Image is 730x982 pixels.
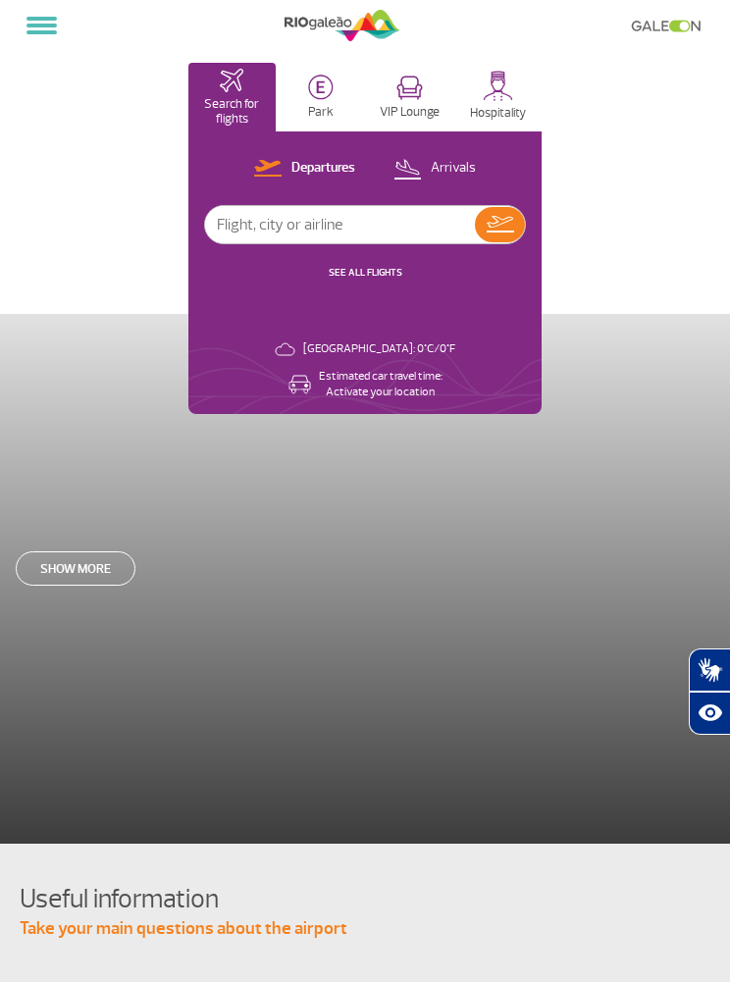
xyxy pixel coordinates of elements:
[323,265,408,281] button: SEE ALL FLIGHTS
[388,156,482,181] button: Arrivals
[205,206,475,243] input: Flight, city or airline
[16,551,135,586] a: Show more
[308,75,334,100] img: carParkingHome.svg
[380,105,440,120] p: VIP Lounge
[689,648,730,692] button: Abrir tradutor de língua de sinais.
[20,917,730,941] p: Take your main questions about the airport
[470,106,526,121] p: Hospitality
[278,63,365,131] button: Park
[431,159,476,178] p: Arrivals
[188,63,276,131] button: Search for flights
[396,76,423,100] img: vipRoom.svg
[20,881,730,917] h4: Useful information
[198,97,266,127] p: Search for flights
[220,69,243,92] img: airplaneHomeActive.svg
[319,369,443,400] p: Estimated car travel time: Activate your location
[329,266,402,279] a: SEE ALL FLIGHTS
[689,692,730,735] button: Abrir recursos assistivos.
[291,159,355,178] p: Departures
[248,156,361,181] button: Departures
[308,105,334,120] p: Park
[689,648,730,735] div: Plugin de acessibilidade da Hand Talk.
[455,63,543,131] button: Hospitality
[483,71,513,101] img: hospitality.svg
[303,341,455,357] p: [GEOGRAPHIC_DATA]: 0°C/0°F
[366,63,453,131] button: VIP Lounge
